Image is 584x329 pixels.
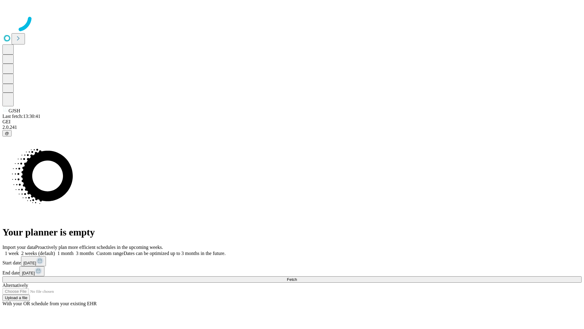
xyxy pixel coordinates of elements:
[2,295,30,301] button: Upload a file
[2,125,582,130] div: 2.0.241
[96,251,123,256] span: Custom range
[21,251,55,256] span: 2 weeks (default)
[9,108,20,113] span: GJSH
[2,276,582,283] button: Fetch
[35,245,163,250] span: Proactively plan more efficient schedules in the upcoming weeks.
[22,271,35,275] span: [DATE]
[287,277,297,282] span: Fetch
[2,130,12,136] button: @
[2,119,582,125] div: GEI
[2,283,28,288] span: Alternatively
[2,301,97,306] span: With your OR schedule from your existing EHR
[2,256,582,266] div: Start date
[2,245,35,250] span: Import your data
[23,261,36,265] span: [DATE]
[76,251,94,256] span: 3 months
[2,266,582,276] div: End date
[2,227,582,238] h1: Your planner is empty
[2,114,40,119] span: Last fetch: 13:30:41
[19,266,44,276] button: [DATE]
[57,251,74,256] span: 1 month
[123,251,225,256] span: Dates can be optimized up to 3 months in the future.
[5,131,9,136] span: @
[21,256,46,266] button: [DATE]
[5,251,19,256] span: 1 week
